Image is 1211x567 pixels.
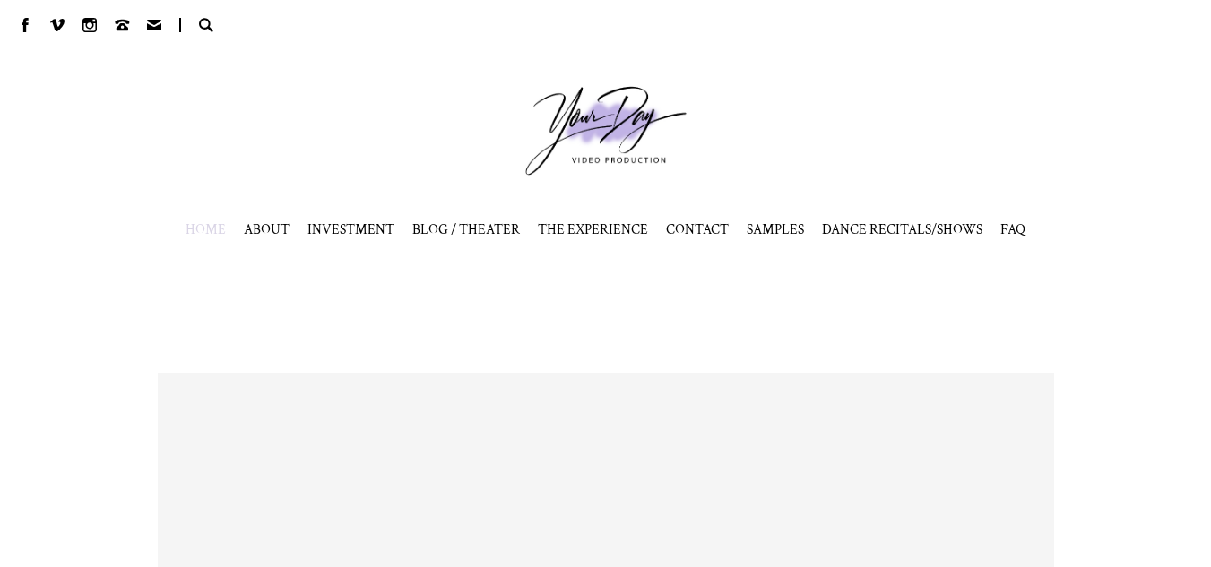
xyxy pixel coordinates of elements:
a: FAQ [1000,220,1025,238]
a: ABOUT [244,220,290,238]
a: BLOG / THEATER [412,220,520,238]
a: THE EXPERIENCE [538,220,648,238]
span: DANCE RECITALS/SHOWS [822,220,982,238]
a: CONTACT [666,220,729,238]
a: Your Day Production Logo [498,59,714,202]
a: HOME [186,220,226,238]
a: INVESTMENT [307,220,394,238]
span: SAMPLES [747,220,804,238]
